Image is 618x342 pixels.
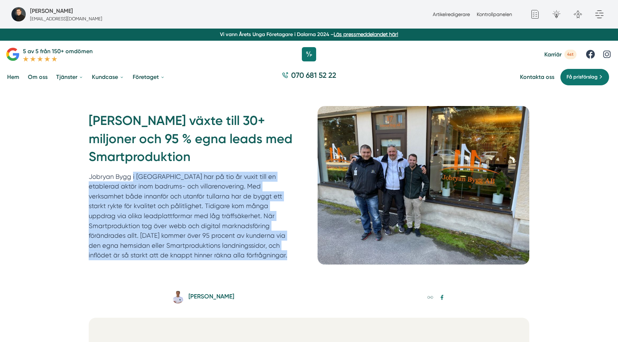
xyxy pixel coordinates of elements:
a: Dela på Facebook [437,293,446,302]
h5: [PERSON_NAME] [188,292,234,303]
p: 5 av 5 från 150+ omdömen [23,47,93,56]
a: Kopiera länk [426,293,435,302]
a: Artikelredigerare [433,11,470,17]
img: Fredrik Weberbauer [172,291,184,303]
a: 070 681 52 22 [279,70,339,84]
p: Jobryan Bygg i [GEOGRAPHIC_DATA] har på tio år vuxit till en etablerad aktör inom badrums- och vi... [89,172,295,260]
p: Vi vann Årets Unga Företagare i Dalarna 2024 – [3,31,615,38]
h1: [PERSON_NAME] växte till 30+ miljoner och 95 % egna leads med Smartproduktion [89,112,300,171]
a: Läs pressmeddelandet här! [334,31,398,37]
a: Kontrollpanelen [477,11,512,17]
a: Få prisförslag [560,69,609,86]
img: Bild till Jobryan Bygg växte till 30+ miljoner och 95 % egna leads med Smartproduktion [318,106,529,264]
span: 070 681 52 22 [291,70,336,80]
p: [EMAIL_ADDRESS][DOMAIN_NAME] [30,15,102,22]
a: Kundcase [90,68,126,86]
a: Kontakta oss [520,74,554,80]
a: Hem [6,68,21,86]
a: Företaget [131,68,166,86]
svg: Facebook [439,295,445,300]
h5: Super Administratör [30,6,73,15]
span: 4st [564,50,577,59]
a: Om oss [26,68,49,86]
a: Tjänster [55,68,85,86]
a: Karriär 4st [544,50,577,59]
img: foretagsbild-pa-smartproduktion-ett-foretag-i-dalarnas-lan-2023.jpg [11,7,26,21]
span: Få prisförslag [566,73,598,81]
span: Karriär [544,51,561,58]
